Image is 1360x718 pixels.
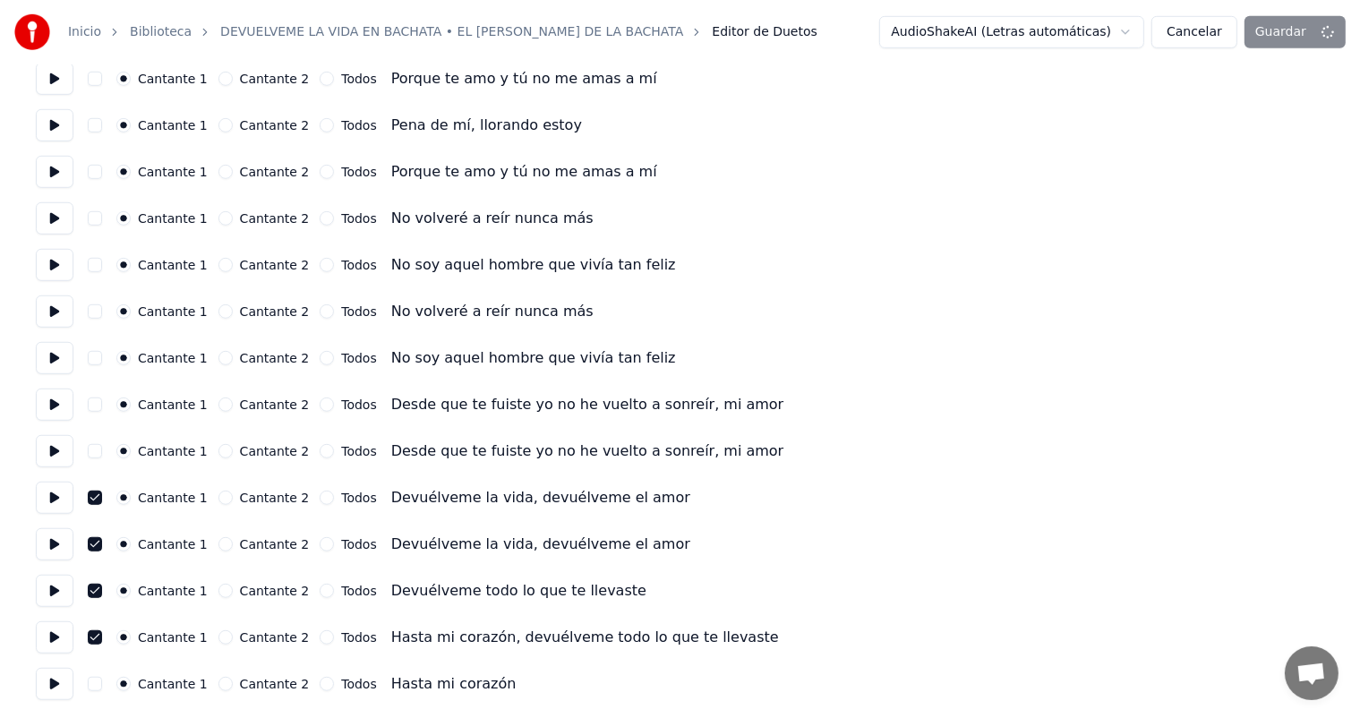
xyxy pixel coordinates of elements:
label: Cantante 2 [240,538,310,551]
label: Todos [341,212,376,225]
nav: breadcrumb [68,23,817,41]
div: Porque te amo y tú no me amas a mí [391,68,657,90]
label: Todos [341,305,376,318]
label: Cantante 1 [138,585,208,597]
div: Porque te amo y tú no me amas a mí [391,161,657,183]
button: Cancelar [1151,16,1237,48]
a: Biblioteca [130,23,192,41]
label: Cantante 1 [138,398,208,411]
label: Cantante 1 [138,166,208,178]
label: Cantante 2 [240,305,310,318]
label: Cantante 2 [240,631,310,644]
label: Cantante 1 [138,631,208,644]
div: No soy aquel hombre que vivía tan feliz [391,254,676,276]
label: Cantante 2 [240,491,310,504]
label: Cantante 2 [240,678,310,690]
a: Inicio [68,23,101,41]
div: Desde que te fuiste yo no he vuelto a sonreír, mi amor [391,394,784,415]
label: Cantante 1 [138,119,208,132]
div: Pena de mí, llorando estoy [391,115,582,136]
a: DEVUELVEME LA VIDA EN BACHATA • EL [PERSON_NAME] DE LA BACHATA [220,23,683,41]
label: Cantante 1 [138,678,208,690]
div: Desde que te fuiste yo no he vuelto a sonreír, mi amor [391,440,784,462]
div: Hasta mi corazón, devuélveme todo lo que te llevaste [391,627,779,648]
label: Cantante 2 [240,398,310,411]
label: Cantante 1 [138,305,208,318]
label: Cantante 1 [138,352,208,364]
label: Cantante 2 [240,585,310,597]
div: Devuélveme todo lo que te llevaste [391,580,646,602]
div: No volveré a reír nunca más [391,208,594,229]
label: Cantante 2 [240,119,310,132]
label: Cantante 1 [138,212,208,225]
div: No soy aquel hombre que vivía tan feliz [391,347,676,369]
label: Cantante 2 [240,212,310,225]
label: Todos [341,585,376,597]
label: Todos [341,73,376,85]
label: Cantante 2 [240,259,310,271]
label: Cantante 1 [138,491,208,504]
label: Cantante 1 [138,73,208,85]
label: Todos [341,259,376,271]
label: Todos [341,166,376,178]
img: youka [14,14,50,50]
div: Hasta mi corazón [391,673,517,695]
label: Cantante 2 [240,73,310,85]
label: Cantante 1 [138,259,208,271]
label: Todos [341,491,376,504]
div: Chat abierto [1285,646,1339,700]
label: Cantante 1 [138,538,208,551]
label: Todos [341,352,376,364]
label: Todos [341,119,376,132]
div: Devuélveme la vida, devuélveme el amor [391,487,690,509]
label: Todos [341,398,376,411]
span: Editor de Duetos [712,23,817,41]
label: Cantante 2 [240,352,310,364]
label: Todos [341,445,376,457]
label: Todos [341,631,376,644]
label: Cantante 2 [240,445,310,457]
div: Devuélveme la vida, devuélveme el amor [391,534,690,555]
label: Todos [341,678,376,690]
div: No volveré a reír nunca más [391,301,594,322]
label: Todos [341,538,376,551]
label: Cantante 1 [138,445,208,457]
label: Cantante 2 [240,166,310,178]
